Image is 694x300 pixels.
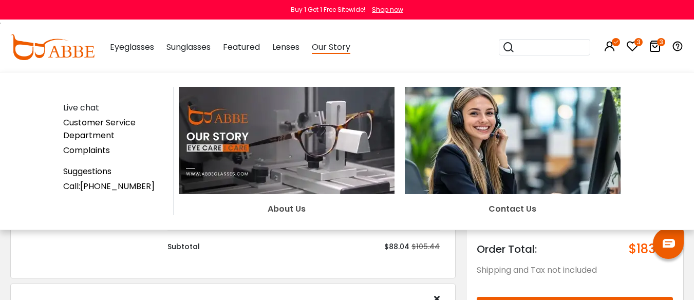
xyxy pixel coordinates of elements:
div: Shipping and Tax not included [477,264,673,276]
a: Call:[PHONE_NUMBER] [63,180,155,192]
span: Our Story [312,41,350,54]
i: 3 [634,38,643,46]
div: Contact Us [405,202,621,215]
a: 3 [649,42,661,54]
img: chat [663,239,675,248]
span: Order Total: [477,242,537,256]
a: Complaints [63,144,110,156]
span: Eyeglasses [110,41,154,53]
a: Contact Us [405,134,621,215]
a: Customer Service Department [63,117,136,141]
div: Shop now [372,5,403,14]
span: Sunglasses [166,41,211,53]
a: Suggestions [63,165,111,177]
a: Shop now [367,5,403,14]
div: $105.44 [411,241,440,252]
span: Lenses [272,41,299,53]
div: About Us [179,202,395,215]
img: Contact Us [405,87,621,194]
img: abbeglasses.com [10,34,95,60]
span: Featured [223,41,260,53]
div: Buy 1 Get 1 Free Sitewide! [291,5,365,14]
a: About Us [179,134,395,215]
div: $88.04 [384,241,409,252]
i: 3 [657,38,665,46]
span: $183.25 [629,242,673,256]
img: About Us [179,87,395,194]
a: 3 [626,42,639,54]
div: Subtotal [167,241,200,252]
div: Live chat [63,101,168,114]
